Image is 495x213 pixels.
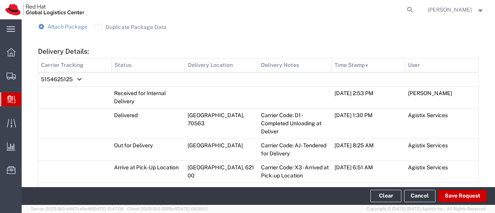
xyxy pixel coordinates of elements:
th: Delivery Notes [258,58,332,72]
span: Attach Package [48,24,87,30]
td: Delivered [111,108,185,138]
td: Arrive at Delivery Location [111,182,185,204]
td: Carrier Code: AJ - Tendered for Delivery [258,138,332,160]
span: Copyright © [DATE]-[DATE] Agistix Inc., All Rights Reserved [367,206,486,212]
td: Agistix Services [405,182,479,204]
td: [GEOGRAPHIC_DATA], 621 00 [185,160,258,182]
th: Status [111,58,185,72]
td: Agistix Services [405,108,479,138]
td: [DATE] 6:50 AM [332,182,405,204]
td: Carrier Code: X3 - Arrived at Pick-up Location [258,160,332,182]
th: User [405,58,479,72]
label: Duplicate Package Data [96,24,166,30]
td: [DATE] 6:51 AM [332,160,405,182]
td: [DATE] 1:30 PM [332,108,405,138]
span: Client: 2025.19.0-129fbcf [127,206,208,211]
td: Arrive at Pick-Up Location [111,160,185,182]
button: [PERSON_NAME] [427,5,485,14]
button: Clear [370,190,401,202]
td: [DATE] 2:53 PM [332,86,405,108]
td: Carrier Code: D1 - Completed Unloading at Deliver [258,108,332,138]
span: 5154625125 [41,76,73,82]
span: Sharvari Gholap [428,5,472,14]
th: Delivery Location [185,58,258,72]
td: Carrier Code: X1 - Arrived at Delivery Location [258,182,332,204]
td: [GEOGRAPHIC_DATA], 70563 [185,108,258,138]
td: [GEOGRAPHIC_DATA], 70563 [185,182,258,204]
td: [PERSON_NAME] [405,86,479,108]
img: logo [5,4,84,15]
span: [DATE] 09:39:01 [176,206,208,211]
a: Cancel [404,190,435,202]
td: Received for Internal Delivery [111,86,185,108]
td: Out for Delivery [111,138,185,160]
td: Agistix Services [405,160,479,182]
h5: Delivery Details: [38,47,479,55]
th: Carrier Tracking [38,58,112,72]
button: Save Request [438,190,487,202]
td: [GEOGRAPHIC_DATA] [185,138,258,160]
td: Agistix Services [405,138,479,160]
td: [DATE] 8:25 AM [332,138,405,160]
th: Time Stamp [332,58,405,72]
span: Server: 2025.19.0-d447cefac8f [31,206,124,211]
span: [DATE] 10:47:06 [92,206,124,211]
